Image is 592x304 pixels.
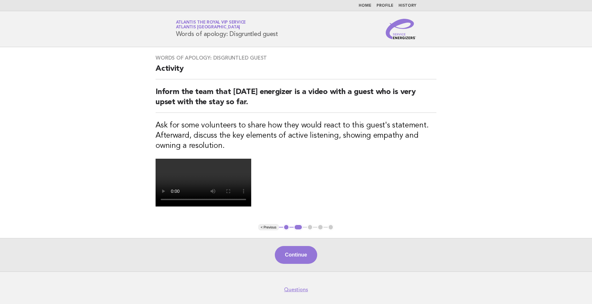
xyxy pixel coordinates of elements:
[275,246,317,264] button: Continue
[176,20,246,29] a: Atlantis the Royal VIP ServiceAtlantis [GEOGRAPHIC_DATA]
[398,4,416,8] a: History
[283,224,289,230] button: 1
[284,286,308,293] a: Questions
[156,64,436,79] h2: Activity
[386,19,416,39] img: Service Energizers
[376,4,393,8] a: Profile
[359,4,371,8] a: Home
[156,55,436,61] h3: Words of apology: Disgruntled guest
[294,224,303,230] button: 2
[176,25,240,30] span: Atlantis [GEOGRAPHIC_DATA]
[156,87,436,113] h2: Inform the team that [DATE] energizer is a video with a guest who is very upset with the stay so ...
[176,21,278,37] h1: Words of apology: Disgruntled guest
[156,120,436,151] h3: Ask for some volunteers to share how they would react to this guest's statement. Afterward, discu...
[258,224,279,230] button: < Previous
